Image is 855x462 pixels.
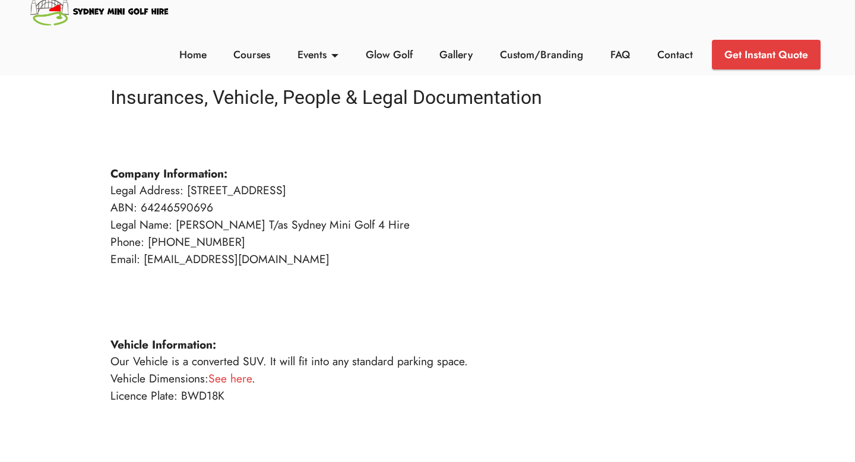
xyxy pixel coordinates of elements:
a: Get Instant Quote [712,40,821,69]
a: FAQ [607,47,634,62]
a: Events [294,47,342,62]
a: Courses [230,47,274,62]
a: Gallery [436,47,476,62]
strong: Vehicle Information: [110,336,216,353]
a: See here [208,370,252,387]
a: Custom/Branding [497,47,587,62]
strong: Company Information: [110,165,227,182]
a: Home [176,47,210,62]
h4: Insurances, Vehicle, People & Legal Documentation [110,83,745,112]
a: Contact [654,47,696,62]
a: Glow Golf [362,47,416,62]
